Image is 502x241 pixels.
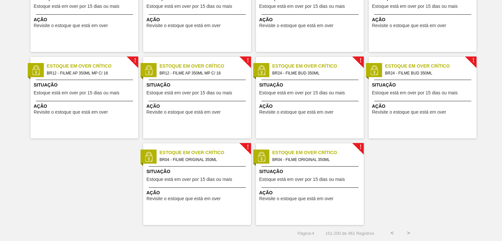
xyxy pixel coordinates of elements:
[257,65,266,75] img: status
[259,168,362,175] span: Situação
[259,110,333,115] span: Revisite o estoque que está em over
[146,177,232,182] span: Estoque está em over por 15 dias ou mais
[272,63,364,70] span: Estoque em Over Crítico
[372,23,446,28] span: Revisite o estoque que está em over
[47,63,138,70] span: Estoque em Over Crítico
[259,196,333,201] span: Revisite o estoque que está em over
[144,65,154,75] img: status
[34,103,137,110] span: Ação
[34,23,108,28] span: Revisite o estoque que está em over
[272,156,359,163] span: BR04 - FILME ORIGINAL 350ML
[259,189,362,196] span: Ação
[146,189,249,196] span: Ação
[372,82,475,88] span: Situação
[259,103,362,110] span: Ação
[146,90,232,95] span: Estoque está em over por 15 dias ou mais
[360,58,361,63] span: !
[259,4,345,9] span: Estoque está em over por 15 dias ou mais
[31,65,41,75] img: status
[146,168,249,175] span: Situação
[34,110,108,115] span: Revisite o estoque que está em over
[134,58,136,63] span: !
[385,63,477,70] span: Estoque em Over Crítico
[259,23,333,28] span: Revisite o estoque que está em over
[34,4,119,9] span: Estoque está em over por 15 dias ou mais
[369,65,379,75] img: status
[259,90,345,95] span: Estoque está em over por 15 dias ou mais
[259,177,345,182] span: Estoque está em over por 15 dias ou mais
[247,145,249,150] span: !
[159,63,251,70] span: Estoque em Over Crítico
[247,58,249,63] span: !
[159,149,251,156] span: Estoque em Over Crítico
[159,70,246,77] span: BR12 - FILME AP 350ML MP C/ 18
[372,4,458,9] span: Estoque está em over por 15 dias ou mais
[259,82,362,88] span: Situação
[146,4,232,9] span: Estoque está em over por 15 dias ou mais
[146,103,249,110] span: Ação
[34,90,119,95] span: Estoque está em over por 15 dias ou mais
[159,156,246,163] span: BR04 - FILME ORIGINAL 350ML
[360,145,361,150] span: !
[259,16,362,23] span: Ação
[272,70,359,77] span: BR24 - FILME BUD 350ML
[372,90,458,95] span: Estoque está em over por 15 dias ou mais
[34,16,137,23] span: Ação
[34,82,137,88] span: Situação
[144,152,154,162] img: status
[47,70,133,77] span: BR12 - FILME AP 350ML MP C/ 18
[372,16,475,23] span: Ação
[372,110,446,115] span: Revisite o estoque que está em over
[146,82,249,88] span: Situação
[297,231,314,236] span: Página : 4
[472,58,474,63] span: !
[272,149,364,156] span: Estoque em Over Crítico
[257,152,266,162] img: status
[372,103,475,110] span: Ação
[324,231,374,236] span: 151 - 200 de 461 Registros
[146,110,221,115] span: Revisite o estoque que está em over
[146,196,221,201] span: Revisite o estoque que está em over
[385,70,471,77] span: BR24 - FILME BUD 350ML
[146,23,221,28] span: Revisite o estoque que está em over
[146,16,249,23] span: Ação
